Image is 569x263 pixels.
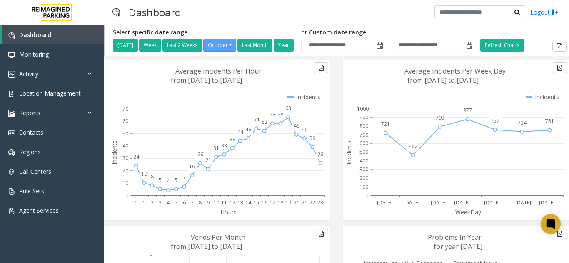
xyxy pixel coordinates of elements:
[302,126,307,133] text: 46
[183,199,186,206] text: 6
[359,157,368,164] text: 400
[359,131,368,138] text: 700
[314,229,328,239] button: Export to pdf
[407,76,479,85] text: from [DATE] to [DATE]
[125,192,128,199] text: 0
[245,199,252,206] text: 14
[274,39,294,52] button: Year
[317,199,323,206] text: 23
[428,233,482,242] text: Problems In Year
[230,199,235,206] text: 12
[294,199,299,206] text: 20
[162,39,202,52] button: Last 2 Weeks
[183,174,186,181] text: 7
[191,199,194,206] text: 7
[191,233,245,242] text: Vends Per Month
[309,199,315,206] text: 22
[207,199,210,206] text: 9
[285,199,291,206] text: 19
[436,114,444,121] text: 793
[253,116,260,123] text: 54
[110,140,118,165] text: Incidents
[518,119,527,126] text: 734
[359,140,368,147] text: 600
[359,114,368,121] text: 900
[133,153,140,160] text: 24
[122,105,128,112] text: 70
[237,39,272,52] button: Last Month
[19,128,43,136] span: Contacts
[139,39,161,52] button: Week
[135,199,137,206] text: 0
[317,151,323,158] text: 26
[19,148,41,156] span: Regions
[19,70,38,78] span: Activity
[167,178,170,185] text: 4
[8,188,15,195] img: 'icon'
[365,192,368,199] text: 0
[122,142,128,149] text: 40
[464,39,474,51] span: Toggle popup
[237,199,243,206] text: 13
[167,199,170,206] text: 4
[314,62,328,73] button: Export to pdf
[19,89,81,97] span: Location Management
[19,206,59,214] span: Agent Services
[113,29,295,36] h5: Select specific date range
[491,117,499,124] text: 757
[8,71,15,78] img: 'icon'
[122,155,128,162] text: 30
[8,110,15,117] img: 'icon'
[159,177,162,184] text: 5
[309,135,315,142] text: 39
[359,175,368,182] text: 200
[434,242,482,251] text: for year [DATE]
[262,199,267,206] text: 16
[171,76,242,85] text: from [DATE] to [DATE]
[122,118,128,125] text: 60
[19,109,40,117] span: Reports
[302,199,307,206] text: 21
[171,242,242,251] text: from [DATE] to [DATE]
[277,199,283,206] text: 18
[553,62,567,73] button: Export to pdf
[285,105,291,112] text: 63
[221,199,227,206] text: 11
[197,151,203,158] text: 26
[404,66,506,76] text: Average Incidents Per Week Day
[455,208,482,216] text: WeekDay
[8,91,15,97] img: 'icon'
[277,111,283,118] text: 58
[175,66,262,76] text: Average Incidents Per Hour
[409,143,417,150] text: 462
[237,128,244,135] text: 44
[253,199,259,206] text: 15
[357,105,369,112] text: 1000
[8,169,15,175] img: 'icon'
[359,166,368,173] text: 300
[270,111,275,118] text: 58
[484,199,500,206] text: [DATE]
[19,167,51,175] span: Call Centers
[359,183,368,190] text: 100
[2,25,104,44] a: Dashboard
[151,199,154,206] text: 2
[270,199,275,206] text: 17
[431,199,447,206] text: [DATE]
[345,140,353,165] text: Incidents
[19,50,49,58] span: Monitoring
[203,39,236,52] button: October
[377,199,393,206] text: [DATE]
[539,199,555,206] text: [DATE]
[8,208,15,214] img: 'icon'
[113,39,138,52] button: [DATE]
[175,199,177,206] text: 5
[463,107,472,114] text: 877
[375,39,384,51] span: Toggle popup
[142,199,145,206] text: 1
[8,149,15,156] img: 'icon'
[159,199,162,206] text: 3
[262,118,267,125] text: 52
[553,229,567,239] button: Export to pdf
[213,199,219,206] text: 10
